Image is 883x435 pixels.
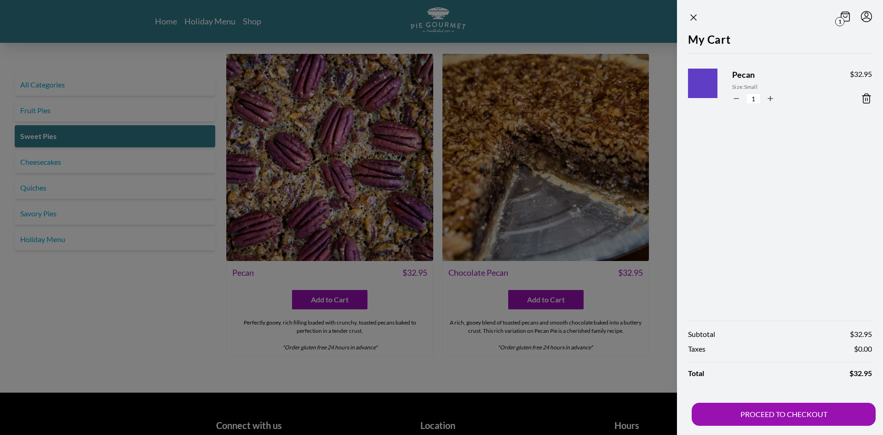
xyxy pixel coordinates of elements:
h2: My Cart [688,31,872,53]
span: Taxes [688,343,705,354]
span: Pecan [732,69,835,81]
span: $ 0.00 [854,343,872,354]
span: $ 32.95 [850,69,872,80]
span: $ 32.95 [849,368,872,379]
span: Size: Small [732,83,835,91]
button: Close panel [688,12,699,23]
button: PROCEED TO CHECKOUT [692,403,876,426]
button: Menu [861,11,872,22]
img: Product Image [683,60,740,116]
span: Subtotal [688,329,715,340]
span: Total [688,368,704,379]
span: $ 32.95 [850,329,872,340]
span: 1 [835,17,844,26]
